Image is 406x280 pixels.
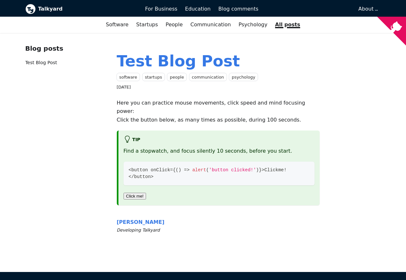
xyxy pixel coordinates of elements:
a: About [358,6,377,12]
button: Click me! [124,193,146,199]
a: Startups [132,19,162,30]
a: Blog comments [214,4,262,14]
span: < [129,174,132,179]
span: => [184,167,189,173]
div: Blog posts [25,43,107,54]
a: psychology [229,73,258,81]
span: alert [192,167,206,173]
span: ) [256,167,259,173]
span: Click [264,167,278,173]
span: button onClick [131,167,170,173]
span: > [262,167,264,173]
span: button [134,174,151,179]
span: { [173,167,176,173]
a: Talkyard logoTalkyard [25,4,136,14]
span: [PERSON_NAME] [117,219,165,225]
time: [DATE] [117,85,131,89]
span: ( [176,167,178,173]
span: ( [206,167,209,173]
span: Education [185,6,211,12]
a: Software [102,19,133,30]
a: software [117,73,140,81]
a: Psychology [235,19,271,30]
span: 'button clicked!' [209,167,256,173]
span: > [151,174,154,179]
nav: Blog recent posts navigation [25,43,107,72]
a: Test Blog Post [117,52,240,70]
a: people [167,73,187,81]
p: Here you can practice mouse movements, click speed and mind focusing power: Click the button belo... [117,99,320,124]
span: = [170,167,173,173]
span: For Business [145,6,177,12]
img: Talkyard logo [25,4,36,14]
span: < [129,167,132,173]
span: ) [178,167,181,173]
a: Test Blog Post [25,60,57,65]
a: People [162,19,186,30]
span: ! [284,167,287,173]
span: / [131,174,134,179]
a: startups [142,73,165,81]
b: Talkyard [38,5,136,13]
a: All posts [271,19,304,30]
a: communication [189,73,227,81]
a: Communication [186,19,235,30]
small: Developing Talkyard [117,227,320,234]
a: Education [181,4,215,14]
h5: tip [124,136,315,144]
span: } [259,167,262,173]
p: Find a stopwatch, and focus silently 10 seconds, before you start. [124,147,315,155]
span: Blog comments [218,6,258,12]
a: For Business [141,4,181,14]
span: me [278,167,284,173]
